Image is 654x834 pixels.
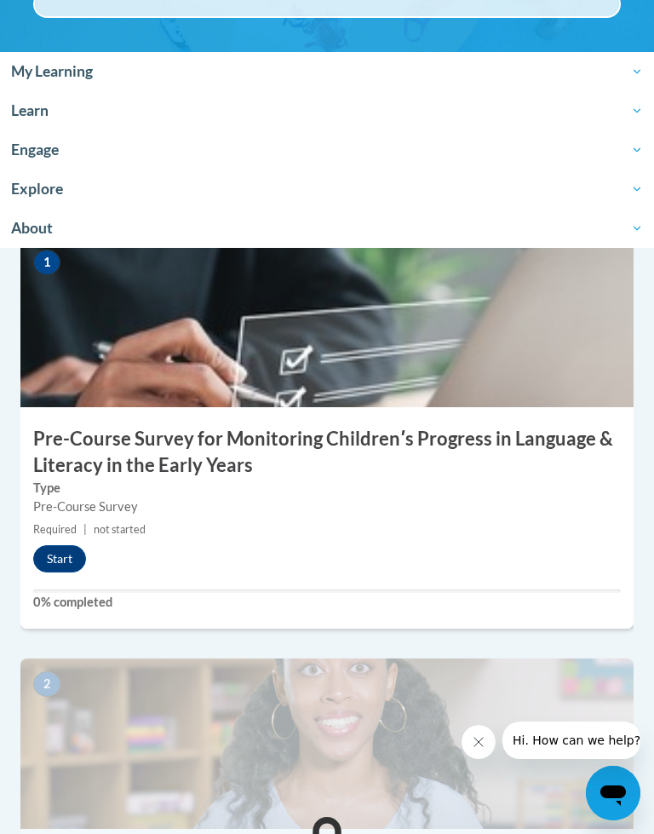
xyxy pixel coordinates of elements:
span: | [83,523,87,536]
span: Learn [11,101,643,121]
label: Type [33,479,621,498]
span: 1 [33,250,60,275]
label: 0% completed [33,593,621,612]
div: Pre-Course Survey [33,498,621,516]
span: My Learning [11,61,643,82]
iframe: Button to launch messaging window [586,766,640,820]
iframe: Message from company [502,722,640,759]
iframe: Close message [462,725,496,759]
h3: Pre-Course Survey for Monitoring Childrenʹs Progress in Language & Literacy in the Early Years [20,426,634,479]
span: Explore [11,179,643,199]
img: Course Image [20,237,634,407]
button: Start [33,545,86,572]
img: Course Image [20,659,634,829]
span: About [11,218,643,239]
span: 2 [33,671,60,697]
span: Engage [11,140,643,160]
span: not started [94,523,146,536]
span: Required [33,523,77,536]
